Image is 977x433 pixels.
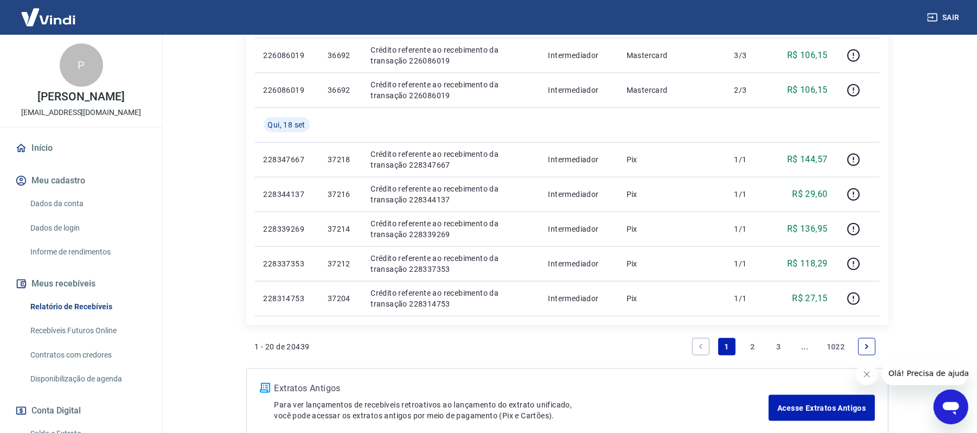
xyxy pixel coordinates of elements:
[26,320,149,342] a: Recebíveis Futuros Online
[734,50,766,61] p: 3/3
[371,218,531,240] p: Crédito referente ao recebimento da transação 228339269
[688,334,880,360] ul: Pagination
[787,84,828,97] p: R$ 106,15
[371,44,531,66] p: Crédito referente ao recebimento da transação 226086019
[787,49,828,62] p: R$ 106,15
[858,338,876,355] a: Next page
[26,296,149,318] a: Relatório de Recebíveis
[787,257,828,270] p: R$ 118,29
[734,85,766,95] p: 2/3
[13,136,149,160] a: Início
[37,91,124,103] p: [PERSON_NAME]
[692,338,710,355] a: Previous page
[627,224,717,234] p: Pix
[255,341,310,352] p: 1 - 20 de 20439
[21,107,141,118] p: [EMAIL_ADDRESS][DOMAIN_NAME]
[26,344,149,366] a: Contratos com credores
[882,361,968,385] iframe: Mensagem da empresa
[627,154,717,165] p: Pix
[26,368,149,390] a: Disponibilização de agenda
[627,85,717,95] p: Mastercard
[13,272,149,296] button: Meus recebíveis
[274,382,769,395] p: Extratos Antigos
[792,188,827,201] p: R$ 29,60
[548,293,609,304] p: Intermediador
[734,224,766,234] p: 1/1
[792,292,827,305] p: R$ 27,15
[26,241,149,263] a: Informe de rendimentos
[60,43,103,87] div: P
[548,189,609,200] p: Intermediador
[371,79,531,101] p: Crédito referente ao recebimento da transação 226086019
[548,154,609,165] p: Intermediador
[264,258,310,269] p: 228337353
[13,399,149,423] button: Conta Digital
[328,85,353,95] p: 36692
[925,8,964,28] button: Sair
[371,183,531,205] p: Crédito referente ao recebimento da transação 228344137
[796,338,814,355] a: Jump forward
[627,189,717,200] p: Pix
[744,338,762,355] a: Page 2
[718,338,736,355] a: Page 1 is your current page
[260,383,270,393] img: ícone
[371,288,531,309] p: Crédito referente ao recebimento da transação 228314753
[548,50,609,61] p: Intermediador
[328,293,353,304] p: 37204
[856,364,878,385] iframe: Fechar mensagem
[264,189,310,200] p: 228344137
[548,224,609,234] p: Intermediador
[734,293,766,304] p: 1/1
[769,395,874,421] a: Acesse Extratos Antigos
[264,50,310,61] p: 226086019
[548,258,609,269] p: Intermediador
[770,338,788,355] a: Page 3
[734,154,766,165] p: 1/1
[264,293,310,304] p: 228314753
[627,293,717,304] p: Pix
[264,85,310,95] p: 226086019
[13,169,149,193] button: Meu cadastro
[934,390,968,424] iframe: Botão para abrir a janela de mensagens
[274,399,769,421] p: Para ver lançamentos de recebíveis retroativos ao lançamento do extrato unificado, você pode aces...
[328,50,353,61] p: 36692
[734,258,766,269] p: 1/1
[264,154,310,165] p: 228347667
[734,189,766,200] p: 1/1
[548,85,609,95] p: Intermediador
[328,258,353,269] p: 37212
[787,222,828,235] p: R$ 136,95
[13,1,84,34] img: Vindi
[787,153,828,166] p: R$ 144,57
[371,149,531,170] p: Crédito referente ao recebimento da transação 228347667
[328,189,353,200] p: 37216
[328,224,353,234] p: 37214
[627,258,717,269] p: Pix
[328,154,353,165] p: 37218
[822,338,850,355] a: Page 1022
[371,253,531,275] p: Crédito referente ao recebimento da transação 228337353
[26,217,149,239] a: Dados de login
[264,224,310,234] p: 228339269
[627,50,717,61] p: Mastercard
[26,193,149,215] a: Dados da conta
[268,119,305,130] span: Qui, 18 set
[7,8,91,16] span: Olá! Precisa de ajuda?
